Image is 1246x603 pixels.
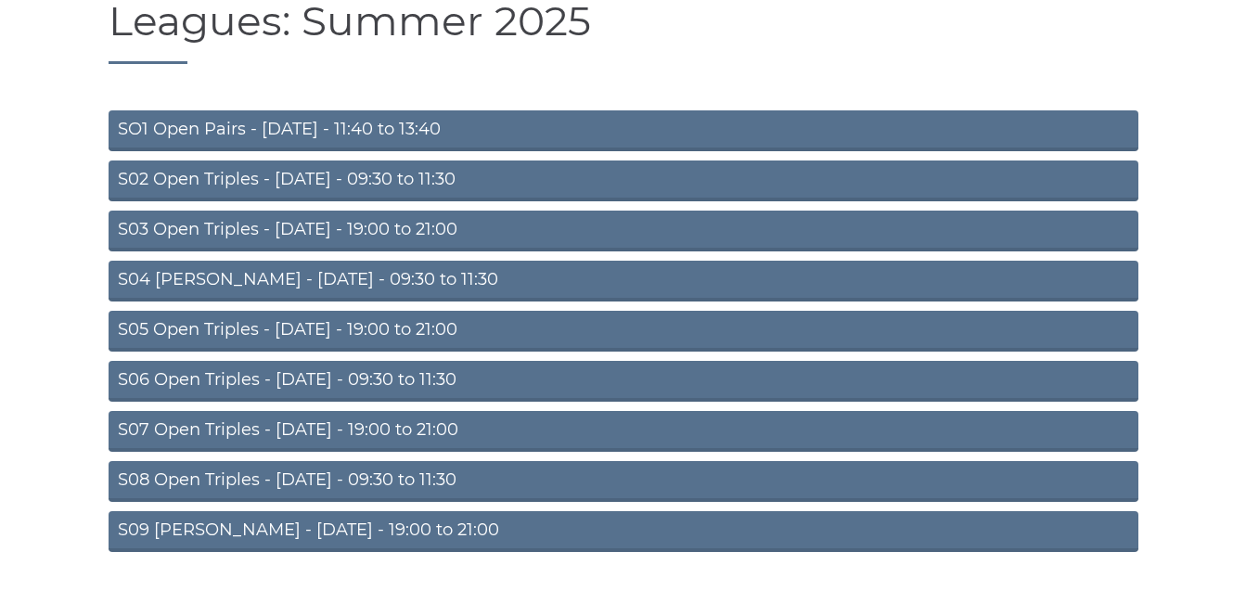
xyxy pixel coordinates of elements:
a: S07 Open Triples - [DATE] - 19:00 to 21:00 [109,411,1138,452]
a: S08 Open Triples - [DATE] - 09:30 to 11:30 [109,461,1138,502]
a: S02 Open Triples - [DATE] - 09:30 to 11:30 [109,160,1138,201]
a: S03 Open Triples - [DATE] - 19:00 to 21:00 [109,211,1138,251]
a: S06 Open Triples - [DATE] - 09:30 to 11:30 [109,361,1138,402]
a: S05 Open Triples - [DATE] - 19:00 to 21:00 [109,311,1138,352]
a: S09 [PERSON_NAME] - [DATE] - 19:00 to 21:00 [109,511,1138,552]
a: SO1 Open Pairs - [DATE] - 11:40 to 13:40 [109,110,1138,151]
a: S04 [PERSON_NAME] - [DATE] - 09:30 to 11:30 [109,261,1138,301]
